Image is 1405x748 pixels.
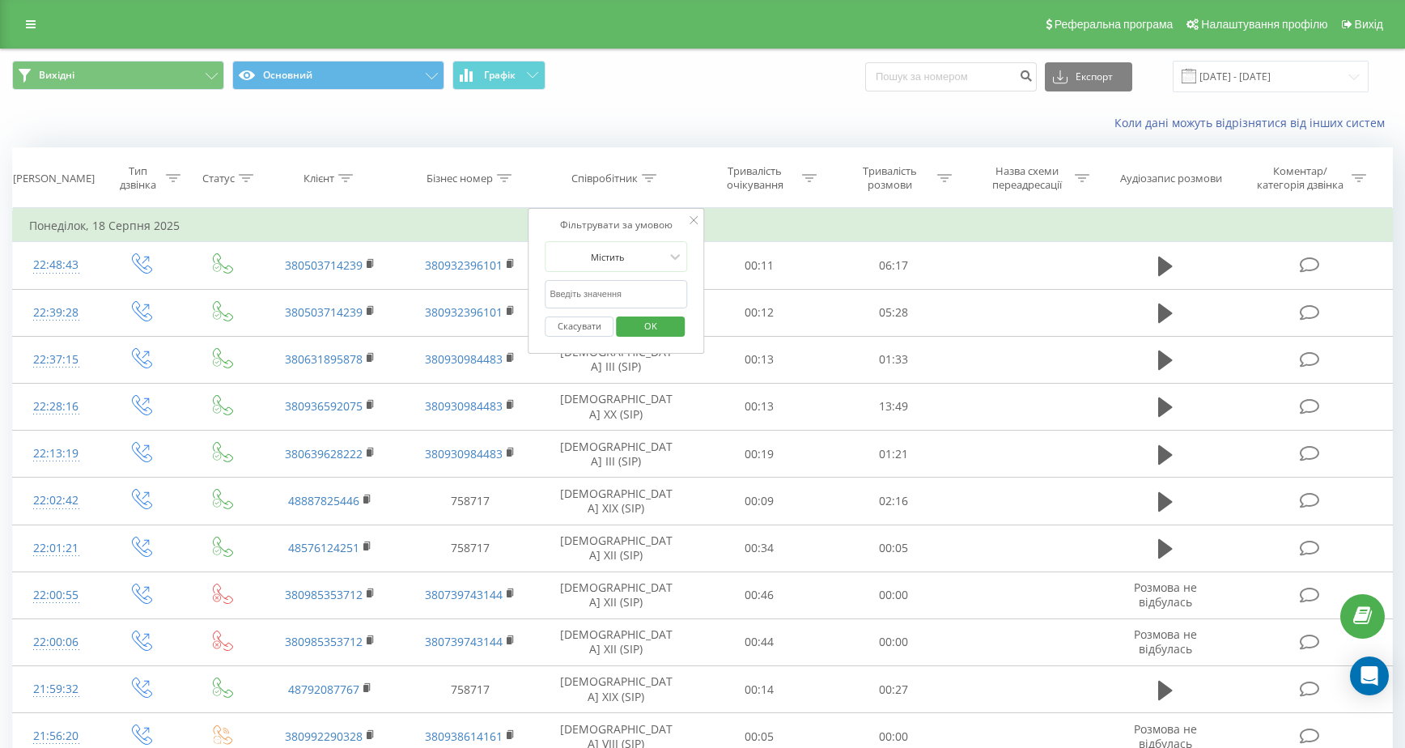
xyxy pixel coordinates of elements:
a: 380503714239 [285,304,363,320]
a: 380930984483 [425,351,503,367]
a: 48887825446 [288,493,359,508]
div: 22:13:19 [29,438,83,470]
div: Тип дзвінка [113,164,163,192]
button: Графік [452,61,545,90]
td: 00:13 [691,383,826,430]
td: 00:19 [691,431,826,478]
a: 380930984483 [425,446,503,461]
a: 380992290328 [285,729,363,744]
a: 380631895878 [285,351,363,367]
div: Клієнт [303,172,334,185]
a: 380639628222 [285,446,363,461]
div: 22:00:06 [29,627,83,658]
td: 758717 [401,525,541,572]
span: Вихід [1355,18,1383,31]
td: 00:27 [826,666,961,713]
td: 00:05 [826,525,961,572]
span: Розмова не відбулась [1134,580,1197,610]
td: 01:21 [826,431,961,478]
span: Розмова не відбулась [1134,627,1197,657]
a: 380503714239 [285,257,363,273]
td: [DEMOGRAPHIC_DATA] III (SIP) [541,431,691,478]
td: [DEMOGRAPHIC_DATA] XII (SIP) [541,525,691,572]
td: [DEMOGRAPHIC_DATA] XIX (SIP) [541,478,691,525]
td: 05:28 [826,289,961,336]
td: 758717 [401,478,541,525]
div: 22:37:15 [29,344,83,376]
td: 13:49 [826,383,961,430]
div: 22:48:43 [29,249,83,281]
input: Пошук за номером [865,62,1037,91]
td: 00:44 [691,618,826,665]
div: Тривалість очікування [711,164,798,192]
div: Аудіозапис розмови [1120,172,1222,185]
a: 380938614161 [425,729,503,744]
a: 380936592075 [285,398,363,414]
td: 00:12 [691,289,826,336]
div: Бізнес номер [427,172,493,185]
td: 06:17 [826,242,961,289]
div: [PERSON_NAME] [13,172,95,185]
a: 380932396101 [425,304,503,320]
td: Понеділок, 18 Серпня 2025 [13,210,1393,242]
div: 22:28:16 [29,391,83,423]
td: 00:09 [691,478,826,525]
span: Вихідні [39,69,74,82]
div: Співробітник [571,172,638,185]
button: Експорт [1045,62,1132,91]
td: 00:00 [826,572,961,618]
td: [DEMOGRAPHIC_DATA] XX (SIP) [541,383,691,430]
div: 22:39:28 [29,297,83,329]
td: 00:13 [691,336,826,383]
button: Основний [232,61,444,90]
a: 380932396101 [425,257,503,273]
span: Налаштування профілю [1201,18,1327,31]
td: [DEMOGRAPHIC_DATA] XII (SIP) [541,572,691,618]
td: 00:46 [691,572,826,618]
div: Назва схеми переадресації [984,164,1071,192]
td: 00:34 [691,525,826,572]
td: [DEMOGRAPHIC_DATA] XII (SIP) [541,618,691,665]
td: 00:14 [691,666,826,713]
div: Статус [202,172,235,185]
td: 00:00 [826,618,961,665]
td: 02:16 [826,478,961,525]
a: 380739743144 [425,587,503,602]
a: 48792087767 [288,682,359,697]
a: 380985353712 [285,587,363,602]
span: OK [628,313,673,338]
button: Скасувати [545,317,613,337]
input: Введіть значення [545,280,687,308]
div: 22:00:55 [29,580,83,611]
div: Open Intercom Messenger [1350,657,1389,695]
button: Вихідні [12,61,224,90]
td: 00:11 [691,242,826,289]
div: 21:59:32 [29,674,83,705]
a: Коли дані можуть відрізнятися вiд інших систем [1114,115,1393,130]
a: 380930984483 [425,398,503,414]
td: [DEMOGRAPHIC_DATA] XIX (SIP) [541,666,691,713]
div: Коментар/категорія дзвінка [1253,164,1348,192]
div: Тривалість розмови [847,164,933,192]
td: 01:33 [826,336,961,383]
a: 48576124251 [288,540,359,555]
td: [DEMOGRAPHIC_DATA] III (SIP) [541,336,691,383]
td: 758717 [401,666,541,713]
div: Фільтрувати за умовою [545,217,687,233]
button: OK [616,317,685,337]
div: 22:01:21 [29,533,83,564]
a: 380985353712 [285,634,363,649]
span: Реферальна програма [1055,18,1174,31]
a: 380739743144 [425,634,503,649]
div: 22:02:42 [29,485,83,516]
span: Графік [484,70,516,81]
